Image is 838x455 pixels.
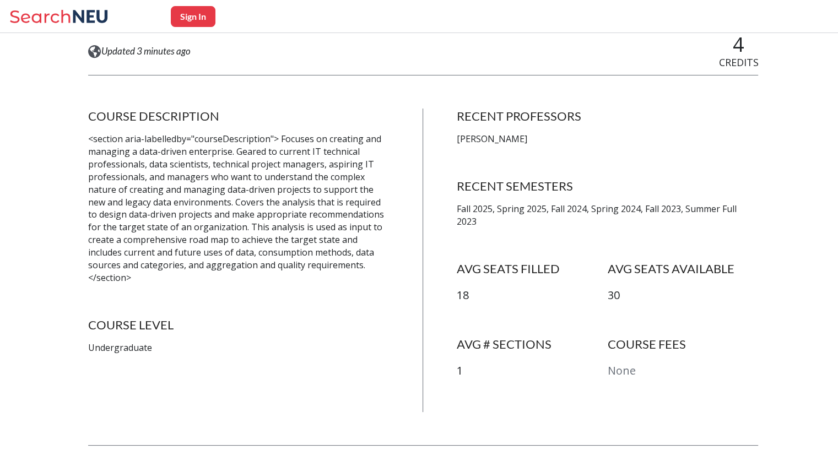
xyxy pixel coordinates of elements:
[88,317,390,333] h4: COURSE LEVEL
[733,31,744,58] span: 4
[608,288,759,304] p: 30
[88,133,390,284] p: <section aria-labelledby="courseDescription"> Focuses on creating and managing a data-driven ente...
[457,109,759,124] h4: RECENT PROFESSORS
[171,6,215,27] button: Sign In
[88,342,390,354] p: Undergraduate
[718,56,758,69] span: CREDITS
[457,133,759,145] p: [PERSON_NAME]
[608,363,759,379] p: None
[88,109,390,124] h4: COURSE DESCRIPTION
[608,337,759,352] h4: COURSE FEES
[457,288,608,304] p: 18
[608,261,759,277] h4: AVG SEATS AVAILABLE
[457,178,759,194] h4: RECENT SEMESTERS
[457,261,608,277] h4: AVG SEATS FILLED
[457,203,759,228] p: Fall 2025, Spring 2025, Fall 2024, Spring 2024, Fall 2023, Summer Full 2023
[457,363,608,379] p: 1
[457,337,608,352] h4: AVG # SECTIONS
[101,45,191,57] span: Updated 3 minutes ago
